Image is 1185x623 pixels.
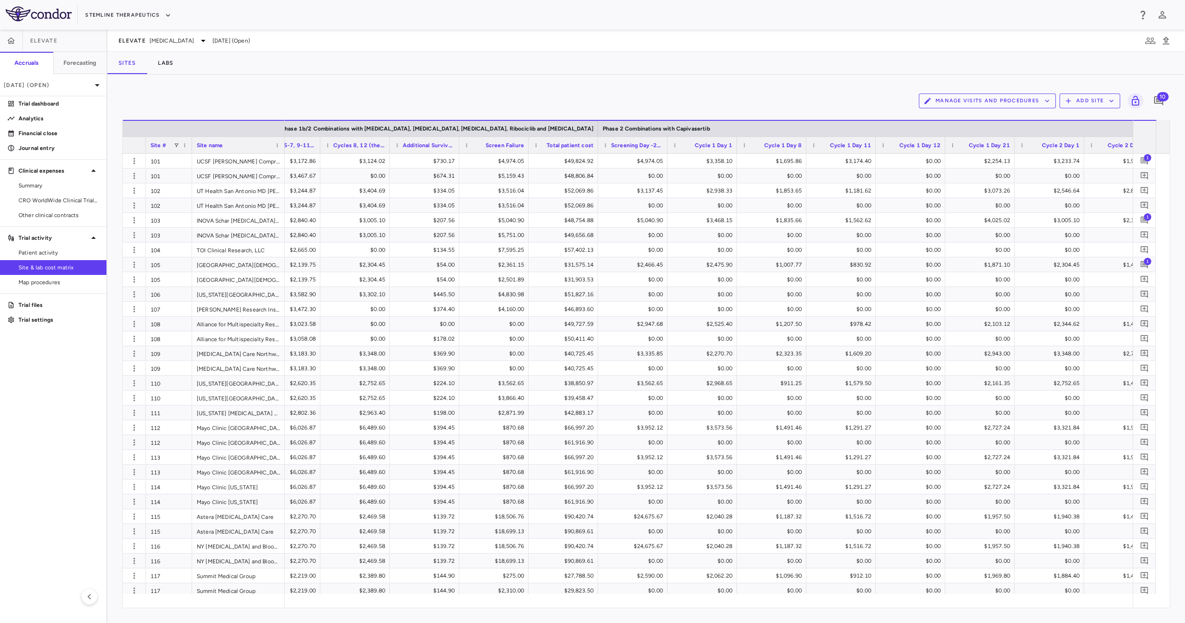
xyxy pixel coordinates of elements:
div: Alliance for Multispecialty Research [192,331,285,346]
p: Trial settings [19,316,99,324]
button: Add comment [1138,273,1151,286]
div: Summit Medical Group [192,583,285,598]
div: [GEOGRAPHIC_DATA][DEMOGRAPHIC_DATA] [192,257,285,272]
div: 117 [146,568,192,583]
div: $7,595.25 [468,243,524,257]
svg: Add comment [1140,201,1149,210]
button: Add comment [1138,421,1151,434]
div: $3,005.10 [329,213,385,228]
svg: Add comment [1140,364,1149,373]
div: $0.00 [1092,243,1149,257]
button: Add comment [1138,214,1151,226]
div: $0.00 [884,228,941,243]
svg: Add comment [1140,275,1149,284]
img: logo-full-BYUhSk78.svg [6,6,72,21]
button: Add comment [1138,229,1151,241]
span: 1 [1144,154,1151,161]
div: Mayo Clinic [GEOGRAPHIC_DATA] [192,465,285,479]
div: $51,827.16 [537,287,593,302]
div: NY [MEDICAL_DATA] and Blood Specialist [192,554,285,568]
svg: Add comment [1140,186,1149,195]
span: 10 [1157,92,1168,101]
div: [US_STATE] [MEDICAL_DATA] Specialists [192,405,285,420]
svg: Add comment [1140,171,1149,180]
svg: Add comment [1140,571,1149,580]
span: Cycle 1 Day 12 [899,142,941,149]
div: $3,358.10 [676,154,732,168]
h6: Accruals [14,59,38,67]
div: $0.00 [1023,228,1079,243]
svg: Add comment [1153,95,1164,106]
svg: Add comment [1140,290,1149,299]
div: $3,467.67 [259,168,316,183]
span: Cycle 2 Day 15 [1108,142,1149,149]
div: 101 [146,154,192,168]
div: $0.00 [745,168,802,183]
div: $4,974.05 [606,154,663,168]
div: 115 [146,524,192,538]
div: $445.50 [398,287,455,302]
div: $0.00 [884,198,941,213]
button: Add comment [1138,495,1151,508]
div: 108 [146,331,192,346]
div: 116 [146,539,192,553]
div: $3,244.87 [259,198,316,213]
div: $3,124.02 [329,154,385,168]
div: $0.00 [1023,272,1079,287]
div: $730.17 [398,154,455,168]
div: $2,378.02 [1092,213,1149,228]
div: Mayo Clinic [US_STATE] [192,494,285,509]
div: $1,835.66 [745,213,802,228]
div: 105 [146,272,192,287]
p: Journal entry [19,144,99,152]
div: 112 [146,420,192,435]
div: $334.05 [398,183,455,198]
div: $1,695.86 [745,154,802,168]
span: Phase 1b/2 Combinations with [MEDICAL_DATA], [MEDICAL_DATA], [MEDICAL_DATA], Ribociclib and [MEDI... [281,125,593,132]
span: [DATE] (Open) [212,37,250,45]
button: Add comment [1151,93,1166,109]
div: $0.00 [676,272,732,287]
div: $48,806.84 [537,168,593,183]
span: Total patient cost [547,142,593,149]
button: Stemline Therapeutics [85,8,171,23]
div: [GEOGRAPHIC_DATA][DEMOGRAPHIC_DATA] [192,272,285,287]
div: $31,575.14 [537,257,593,272]
button: Add comment [1138,510,1151,523]
svg: Add comment [1140,482,1149,491]
div: $0.00 [815,287,871,302]
div: $2,840.40 [259,228,316,243]
svg: Add comment [1140,512,1149,521]
div: $0.00 [1092,272,1149,287]
button: Add comment [1138,451,1151,463]
h6: Forecasting [63,59,97,67]
span: Cycle 1 Day 1 [695,142,732,149]
div: 113 [146,465,192,479]
div: Mayo Clinic [GEOGRAPHIC_DATA] [192,435,285,449]
svg: Add comment [1140,393,1149,402]
div: $0.00 [329,243,385,257]
button: Add comment [1138,525,1151,537]
svg: Add comment [1140,408,1149,417]
div: $0.00 [815,272,871,287]
div: $0.00 [1092,228,1149,243]
div: $3,137.45 [606,183,663,198]
div: $0.00 [676,168,732,183]
div: $0.00 [606,272,663,287]
div: $5,040.90 [468,213,524,228]
svg: Add comment [1140,305,1149,313]
div: $4,974.05 [468,154,524,168]
div: UCSF [PERSON_NAME] Comprehensive [MEDICAL_DATA] [192,154,285,168]
div: $3,404.69 [329,198,385,213]
div: $0.00 [1023,243,1079,257]
div: UCSF [PERSON_NAME] Comprehensive [MEDICAL_DATA] [192,168,285,183]
div: 107 [146,302,192,316]
div: $31,903.53 [537,272,593,287]
svg: Add comment [1140,497,1149,506]
div: $2,475.90 [676,257,732,272]
div: $0.00 [1023,168,1079,183]
button: Add comment [1138,436,1151,449]
div: $0.00 [676,287,732,302]
div: $5,040.90 [606,213,663,228]
div: $0.00 [954,243,1010,257]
